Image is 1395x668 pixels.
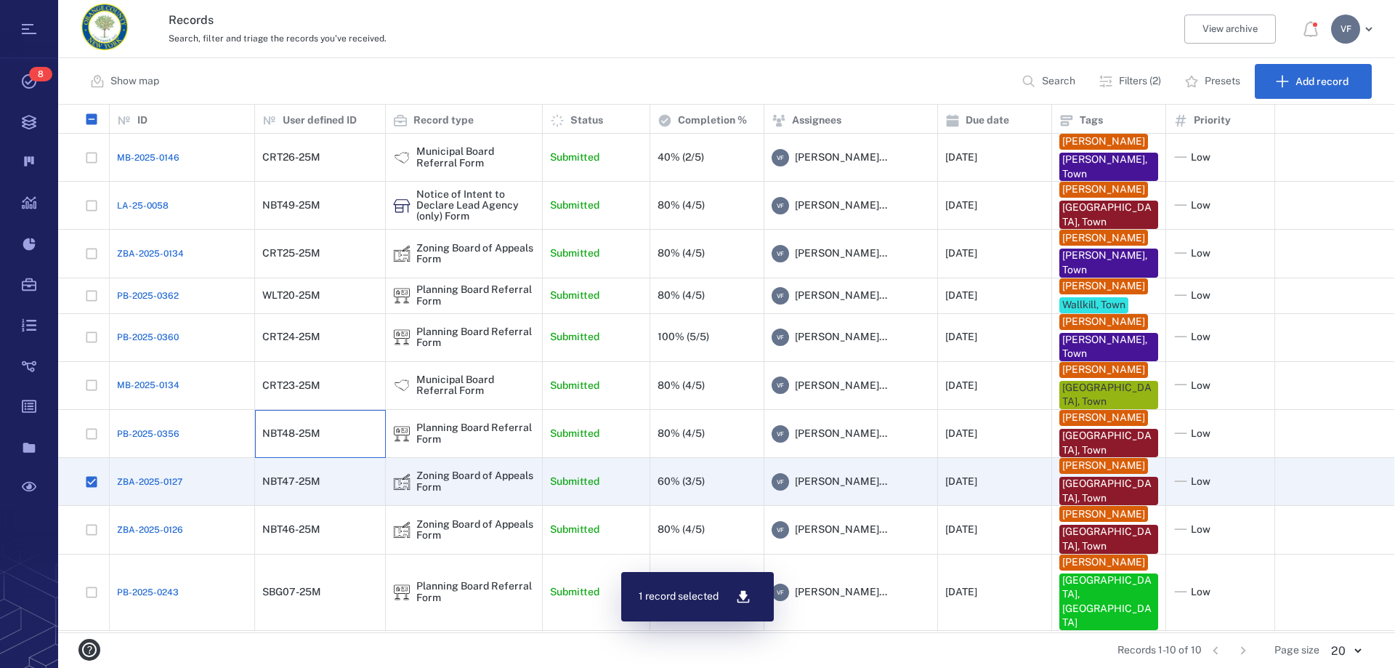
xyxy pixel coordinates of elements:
div: V F [772,287,789,305]
div: V F [772,584,789,601]
p: Submitted [550,475,599,489]
div: [PERSON_NAME] [1062,507,1145,522]
span: Low [1191,427,1210,441]
div: 60% (3/5) [658,476,705,487]
div: Zoning Board of Appeals Form [416,470,535,493]
div: Notice of Intent to Declare Lead Agency (only) Form [416,189,535,222]
img: icon Planning Board Referral Form [393,584,411,601]
span: [PERSON_NAME]... [795,246,887,261]
div: [DATE] [945,380,977,391]
p: Record type [413,113,474,128]
p: 1 record selected [639,589,719,604]
p: Search [1042,74,1075,89]
div: [PERSON_NAME] [1062,363,1145,377]
p: Assignees [792,113,841,128]
p: Due date [966,113,1009,128]
div: NBT46-25M [262,524,320,535]
div: 80% (4/5) [658,200,705,211]
div: NBT49-25M [262,200,320,211]
img: icon Zoning Board of Appeals Form [393,245,411,262]
div: Zoning Board of Appeals Form [393,245,411,262]
img: icon Planning Board Referral Form [393,287,411,305]
button: Presets [1176,64,1252,99]
img: icon Planning Board Referral Form [393,329,411,346]
div: [PERSON_NAME] [1062,459,1145,473]
span: 8 [29,67,52,81]
div: CRT24-25M [262,331,320,342]
button: Show map [81,64,171,99]
div: Municipal Board Referral Form [416,374,535,397]
span: [PERSON_NAME]... [795,289,887,303]
p: Tags [1080,113,1103,128]
img: icon Municipal Board Referral Form [393,377,411,394]
a: ZBA-2025-0134 [117,247,184,260]
p: ID [137,113,147,128]
div: [PERSON_NAME], Town [1062,249,1155,277]
div: 100% (5/5) [658,331,709,342]
div: [GEOGRAPHIC_DATA], Town [1062,201,1155,229]
a: ZBA-2025-0126 [117,523,183,536]
p: Completion % [678,113,747,128]
div: Planning Board Referral Form [416,422,535,445]
span: Low [1191,379,1210,393]
p: Submitted [550,523,599,537]
img: Orange County Planning Department logo [81,4,128,50]
div: [DATE] [945,524,977,535]
div: Zoning Board of Appeals Form [416,519,535,542]
div: [PERSON_NAME], Town [1062,333,1155,361]
p: Submitted [550,246,599,261]
p: Priority [1194,113,1231,128]
div: [GEOGRAPHIC_DATA], Town [1062,525,1155,553]
div: 80% (4/5) [658,248,705,259]
div: [GEOGRAPHIC_DATA], Town [1062,381,1155,409]
span: Help [33,10,62,23]
div: CRT26-25M [262,152,320,163]
span: [PERSON_NAME]... [795,379,887,393]
img: icon Planning Board Referral Form [393,425,411,443]
div: [PERSON_NAME] [1062,134,1145,149]
span: [PERSON_NAME]... [795,475,887,489]
p: Submitted [550,198,599,213]
p: Presets [1205,74,1240,89]
div: Notice of Intent to Declare Lead Agency (only) Form [393,197,411,214]
div: V F [772,521,789,539]
p: Submitted [550,427,599,441]
p: User defined ID [283,113,357,128]
div: WLT20-25M [262,290,320,301]
div: Municipal Board Referral Form [416,146,535,169]
p: Submitted [550,585,599,600]
div: [DATE] [945,200,977,211]
a: MB-2025-0134 [117,379,179,392]
div: Planning Board Referral Form [393,584,411,601]
div: Zoning Board of Appeals Form [416,243,535,265]
p: Submitted [550,289,599,303]
div: [PERSON_NAME] [1062,411,1145,425]
div: [DATE] [945,476,977,487]
div: 80% (4/5) [658,524,705,535]
p: Submitted [550,150,599,165]
p: Submitted [550,330,599,345]
button: help [73,633,106,667]
a: LA-25-0058 [117,199,169,212]
nav: pagination navigation [1202,639,1257,662]
span: ZBA-2025-0127 [117,475,182,488]
p: Show map [110,74,159,89]
span: MB-2025-0146 [117,151,179,164]
button: Search [1013,64,1087,99]
div: NBT47-25M [262,476,320,487]
p: Status [570,113,603,128]
div: [DATE] [945,152,977,163]
div: [DATE] [945,587,977,597]
div: [GEOGRAPHIC_DATA], Town [1062,477,1155,505]
div: [DATE] [945,428,977,439]
img: icon Zoning Board of Appeals Form [393,521,411,539]
div: [PERSON_NAME] [1062,231,1145,246]
div: Municipal Board Referral Form [393,377,411,394]
p: Filters (2) [1119,74,1161,89]
div: V F [772,473,789,491]
div: V F [772,377,789,394]
span: [PERSON_NAME]... [795,585,887,600]
span: Low [1191,198,1210,213]
div: [PERSON_NAME], Town [1062,153,1155,181]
